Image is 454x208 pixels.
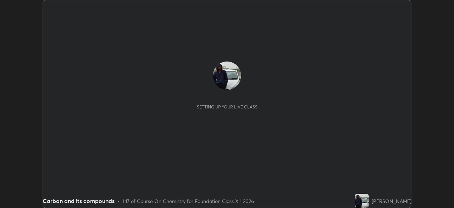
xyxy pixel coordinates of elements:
div: Setting up your live class [197,104,258,110]
img: f991eeff001c4949acf00ac8e21ffa6c.jpg [213,62,241,90]
img: f991eeff001c4949acf00ac8e21ffa6c.jpg [355,194,369,208]
div: [PERSON_NAME] [372,197,411,205]
div: L17 of Course On Chemistry for Foundation Class X 1 2026 [123,197,254,205]
div: • [117,197,120,205]
div: Carbon and its compounds [43,197,115,205]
